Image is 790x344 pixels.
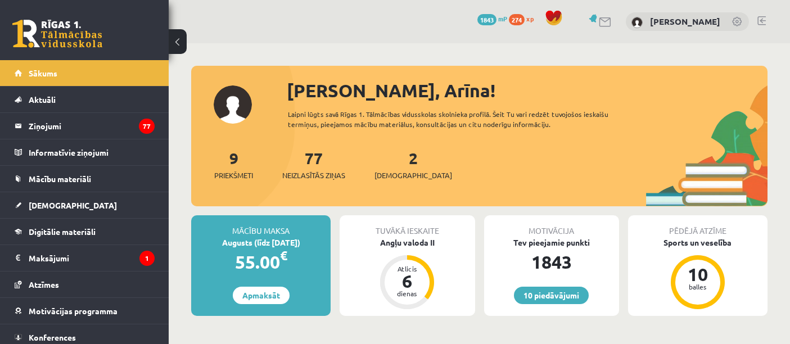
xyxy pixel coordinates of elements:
div: Sports un veselība [628,237,768,248]
span: xp [526,14,534,23]
span: Atzīmes [29,279,59,289]
a: [PERSON_NAME] [650,16,720,27]
span: € [280,247,287,264]
span: 274 [509,14,525,25]
a: Aktuāli [15,87,155,112]
span: Digitālie materiāli [29,227,96,237]
div: 55.00 [191,248,331,275]
legend: Maksājumi [29,245,155,271]
i: 1 [139,251,155,266]
a: 2[DEMOGRAPHIC_DATA] [374,148,452,181]
div: balles [681,283,715,290]
a: Motivācijas programma [15,298,155,324]
div: dienas [390,290,424,297]
span: Sākums [29,68,57,78]
div: Angļu valoda II [340,237,475,248]
a: Maksājumi1 [15,245,155,271]
legend: Ziņojumi [29,113,155,139]
a: Angļu valoda II Atlicis 6 dienas [340,237,475,311]
div: 1843 [484,248,619,275]
span: mP [498,14,507,23]
span: Aktuāli [29,94,56,105]
div: Pēdējā atzīme [628,215,768,237]
div: 6 [390,272,424,290]
img: Arīna Goļikova [631,17,643,28]
a: Atzīmes [15,271,155,297]
a: 274 xp [509,14,539,23]
a: [DEMOGRAPHIC_DATA] [15,192,155,218]
a: 77Neizlasītās ziņas [282,148,345,181]
a: Apmaksāt [233,287,290,304]
span: Neizlasītās ziņas [282,170,345,181]
div: Laipni lūgts savā Rīgas 1. Tālmācības vidusskolas skolnieka profilā. Šeit Tu vari redzēt tuvojošo... [288,109,634,129]
span: Konferences [29,332,76,342]
span: Mācību materiāli [29,174,91,184]
a: Sākums [15,60,155,86]
a: Mācību materiāli [15,166,155,192]
div: 10 [681,265,715,283]
a: 1843 mP [477,14,507,23]
span: [DEMOGRAPHIC_DATA] [29,200,117,210]
span: 1843 [477,14,496,25]
span: [DEMOGRAPHIC_DATA] [374,170,452,181]
div: Tuvākā ieskaite [340,215,475,237]
span: Priekšmeti [214,170,253,181]
a: Digitālie materiāli [15,219,155,245]
div: Mācību maksa [191,215,331,237]
a: Informatīvie ziņojumi [15,139,155,165]
a: Rīgas 1. Tālmācības vidusskola [12,20,102,48]
a: 9Priekšmeti [214,148,253,181]
a: Sports un veselība 10 balles [628,237,768,311]
div: [PERSON_NAME], Arīna! [287,77,768,104]
span: Motivācijas programma [29,306,118,316]
div: Motivācija [484,215,619,237]
div: Tev pieejamie punkti [484,237,619,248]
a: 10 piedāvājumi [514,287,589,304]
div: Augusts (līdz [DATE]) [191,237,331,248]
div: Atlicis [390,265,424,272]
a: Ziņojumi77 [15,113,155,139]
legend: Informatīvie ziņojumi [29,139,155,165]
i: 77 [139,119,155,134]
